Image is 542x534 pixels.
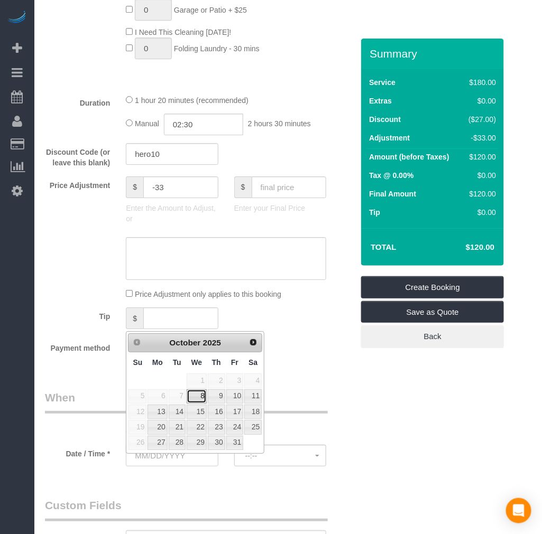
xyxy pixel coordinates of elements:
[246,335,261,350] a: Next
[170,338,201,347] span: October
[465,170,497,181] div: $0.00
[369,152,449,162] label: Amount (before Taxes)
[249,358,258,367] span: Saturday
[148,405,167,419] a: 13
[37,143,118,168] label: Discount Code (or leave this blank)
[226,420,243,434] a: 24
[187,373,207,388] span: 1
[369,189,416,199] label: Final Amount
[37,339,118,353] label: Payment method
[369,170,414,181] label: Tax @ 0.00%
[135,28,231,36] span: I Need This Cleaning [DATE]!
[6,11,27,25] img: Automaid Logo
[465,114,497,125] div: ($27.00)
[148,436,167,450] a: 27
[152,358,163,367] span: Monday
[245,452,315,460] span: --:--
[126,307,143,329] span: $
[133,338,141,346] span: Prev
[244,405,262,419] a: 18
[369,77,396,88] label: Service
[187,420,207,434] a: 22
[506,498,531,523] div: Open Intercom Messenger
[369,133,410,143] label: Adjustment
[126,176,143,198] span: $
[369,114,401,125] label: Discount
[174,6,247,14] span: Garage or Patio + $25
[45,498,328,521] legend: Custom Fields
[169,405,186,419] a: 14
[465,189,497,199] div: $120.00
[135,96,249,105] span: 1 hour 20 minutes (recommended)
[252,176,327,198] input: final price
[244,389,262,404] a: 11
[203,338,221,347] span: 2025
[361,325,504,348] a: Back
[249,338,258,346] span: Next
[465,96,497,106] div: $0.00
[126,445,218,466] input: MM/DD/YYYY
[226,436,243,450] a: 31
[130,335,144,350] a: Prev
[226,373,243,388] span: 3
[174,44,260,53] span: Folding Laundry - 30 mins
[226,405,243,419] a: 17
[361,301,504,323] a: Save as Quote
[169,420,186,434] a: 21
[37,445,118,459] label: Date / Time *
[208,436,225,450] a: 30
[369,207,380,218] label: Tip
[126,203,218,224] p: Enter the Amount to Adjust, or
[187,389,207,404] a: 8
[465,207,497,218] div: $0.00
[369,96,392,106] label: Extras
[37,176,118,191] label: Price Adjustment
[128,389,146,404] span: 5
[169,436,186,450] a: 28
[370,48,499,60] h3: Summary
[128,436,146,450] span: 26
[244,373,262,388] span: 4
[191,358,203,367] span: Wednesday
[169,389,186,404] span: 7
[226,389,243,404] a: 10
[371,242,397,251] strong: Total
[173,358,181,367] span: Tuesday
[128,420,146,434] span: 19
[361,276,504,298] a: Create Booking
[208,405,225,419] a: 16
[148,389,167,404] span: 6
[45,390,328,414] legend: When
[128,405,146,419] span: 12
[148,420,167,434] a: 20
[434,243,494,252] h4: $120.00
[187,436,207,450] a: 29
[208,389,225,404] a: 9
[234,445,326,466] button: --:--
[234,203,326,213] p: Enter your Final Price
[37,94,118,108] label: Duration
[208,420,225,434] a: 23
[135,119,159,128] span: Manual
[133,358,143,367] span: Sunday
[465,152,497,162] div: $120.00
[212,358,221,367] span: Thursday
[135,290,281,298] span: Price Adjustment only applies to this booking
[208,373,225,388] span: 2
[187,405,207,419] a: 15
[465,133,497,143] div: -$33.00
[231,358,238,367] span: Friday
[37,307,118,322] label: Tip
[465,77,497,88] div: $180.00
[244,420,262,434] a: 25
[248,119,311,128] span: 2 hours 30 minutes
[234,176,252,198] span: $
